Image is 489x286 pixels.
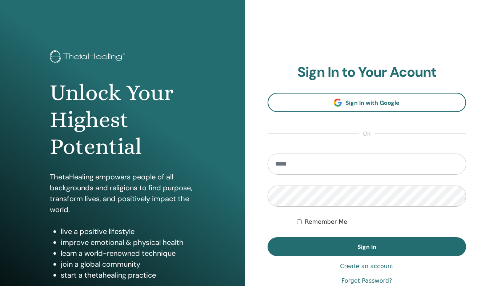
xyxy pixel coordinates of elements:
span: Sign In with Google [345,99,400,107]
a: Sign In with Google [268,93,466,112]
h1: Unlock Your Highest Potential [50,79,195,160]
a: Forgot Password? [341,277,392,285]
div: Keep me authenticated indefinitely or until I manually logout [297,218,466,226]
a: Create an account [340,262,393,271]
li: join a global community [61,259,195,270]
li: live a positive lifestyle [61,226,195,237]
button: Sign In [268,237,466,256]
label: Remember Me [305,218,347,226]
span: Sign In [357,243,376,251]
li: improve emotional & physical health [61,237,195,248]
h2: Sign In to Your Acount [268,64,466,81]
li: learn a world-renowned technique [61,248,195,259]
p: ThetaHealing empowers people of all backgrounds and religions to find purpose, transform lives, a... [50,171,195,215]
span: or [359,130,374,138]
li: start a thetahealing practice [61,270,195,281]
